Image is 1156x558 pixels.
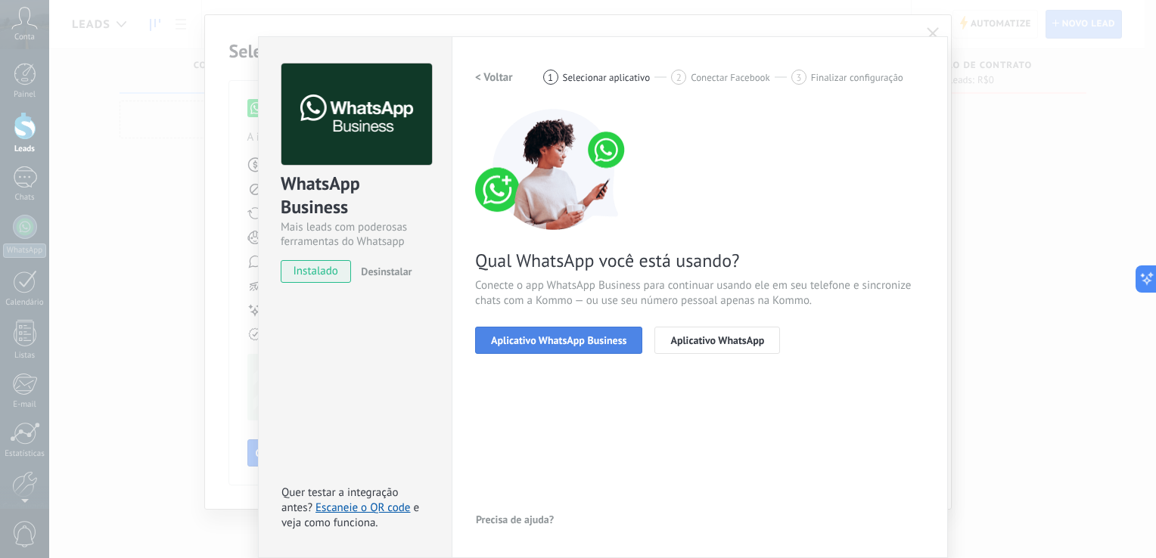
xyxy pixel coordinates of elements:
div: Mais leads com poderosas ferramentas do Whatsapp [281,220,430,249]
span: Precisa de ajuda? [476,514,554,525]
img: connect number [475,109,634,230]
span: 3 [796,71,801,84]
span: Desinstalar [361,265,412,278]
span: Finalizar configuração [811,72,903,83]
span: Aplicativo WhatsApp Business [491,335,626,346]
span: Aplicativo WhatsApp [670,335,764,346]
img: logo_main.png [281,64,432,166]
span: Qual WhatsApp você está usando? [475,249,924,272]
span: Conectar Facebook [691,72,770,83]
a: Escaneie o QR code [315,501,410,515]
span: 2 [676,71,682,84]
span: 1 [548,71,553,84]
button: Precisa de ajuda? [475,508,555,531]
button: Aplicativo WhatsApp Business [475,327,642,354]
span: Selecionar aplicativo [563,72,651,83]
span: Conecte o app WhatsApp Business para continuar usando ele em seu telefone e sincronize chats com ... [475,278,924,308]
button: Desinstalar [355,260,412,283]
button: < Voltar [475,64,513,91]
div: WhatsApp Business [281,172,430,220]
h2: < Voltar [475,70,513,85]
span: instalado [281,260,350,283]
span: e veja como funciona. [281,501,419,530]
button: Aplicativo WhatsApp [654,327,780,354]
span: Quer testar a integração antes? [281,485,398,515]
